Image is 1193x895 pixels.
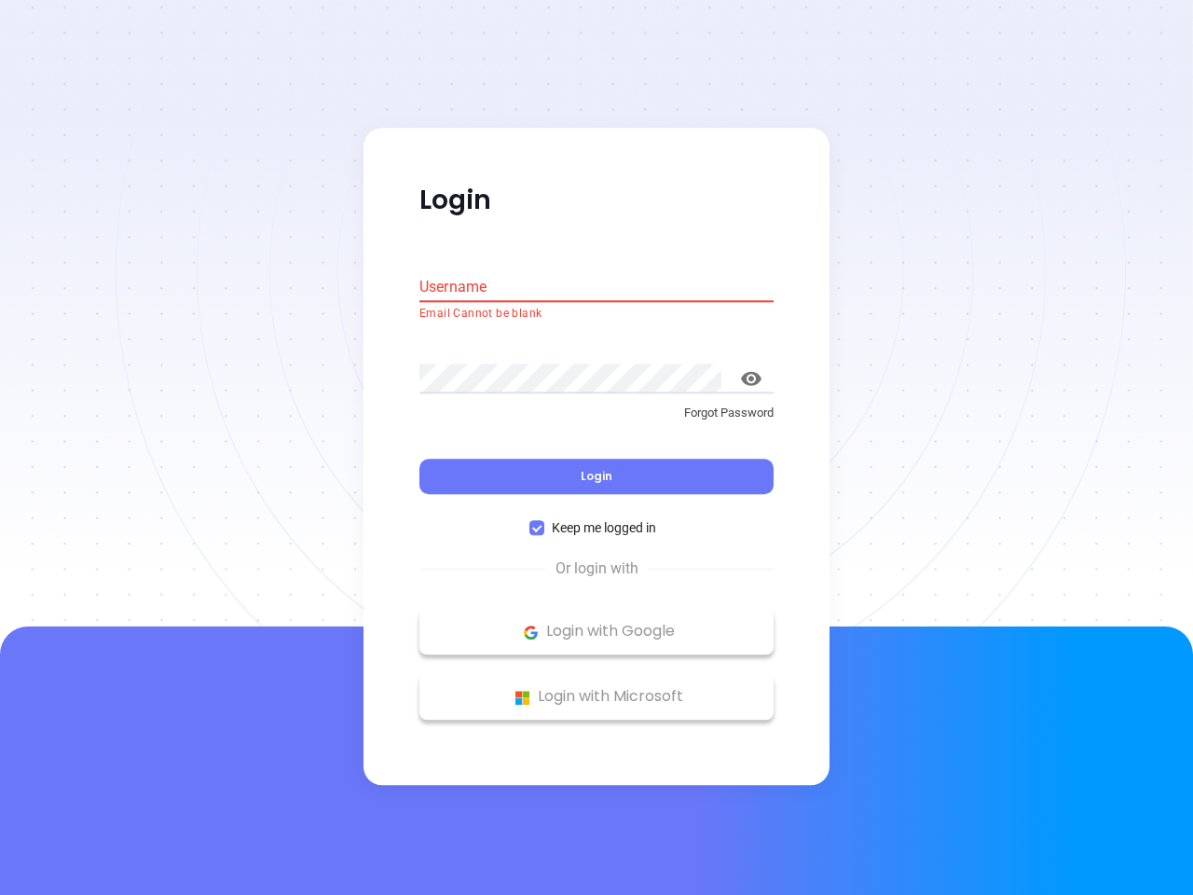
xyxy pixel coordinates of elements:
img: Google Logo [519,621,542,644]
span: Keep me logged in [544,518,664,539]
span: Login [581,469,612,485]
p: Forgot Password [419,404,774,422]
button: Login [419,460,774,495]
button: Google Logo Login with Google [419,609,774,655]
button: Microsoft Logo Login with Microsoft [419,674,774,721]
p: Login [419,184,774,217]
a: Forgot Password [419,404,774,437]
img: Microsoft Logo [511,686,534,709]
p: Login with Google [429,618,764,646]
button: toggle password visibility [729,356,774,401]
span: Or login with [546,558,648,581]
p: Login with Microsoft [429,683,764,711]
p: Email Cannot be blank [419,305,774,324]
